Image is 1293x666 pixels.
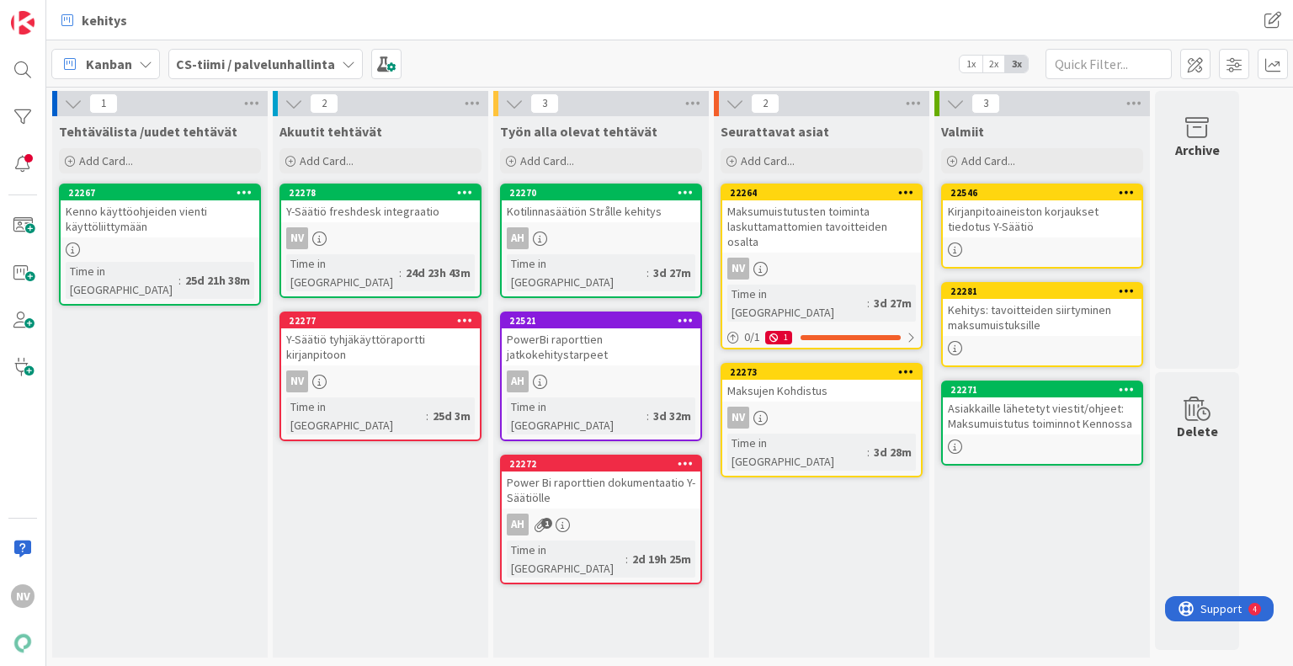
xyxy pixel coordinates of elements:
[399,264,402,282] span: :
[502,227,700,249] div: AH
[500,123,657,140] span: Työn alla olevat tehtävät
[51,5,137,35] a: kehitys
[502,313,700,365] div: 22521PowerBi raporttien jatkokehitystarpeet
[722,365,921,402] div: 22273Maksujen Kohdistus
[867,294,870,312] span: :
[870,443,916,461] div: 3d 28m
[943,185,1141,200] div: 22546
[722,380,921,402] div: Maksujen Kohdistus
[426,407,428,425] span: :
[402,264,475,282] div: 24d 23h 43m
[502,328,700,365] div: PowerBi raporttien jatkokehitystarpeet
[628,550,695,568] div: 2d 19h 25m
[941,381,1143,466] a: 22271Asiakkaille lähetetyt viestit/ohjeet: Maksumuistutus toiminnot Kennossa
[281,227,480,249] div: NV
[502,200,700,222] div: Kotilinnasäätiön Strålle kehitys
[530,93,559,114] span: 3
[502,514,700,535] div: AH
[646,407,649,425] span: :
[300,153,354,168] span: Add Card...
[867,443,870,461] span: :
[500,184,702,298] a: 22270Kotilinnasäätiön Strålle kehitysAHTime in [GEOGRAPHIC_DATA]:3d 27m
[765,331,792,344] div: 1
[744,328,760,346] span: 0 / 1
[61,185,259,200] div: 22267
[66,262,178,299] div: Time in [GEOGRAPHIC_DATA]
[722,258,921,280] div: NV
[502,370,700,392] div: AH
[279,123,382,140] span: Akuutit tehtävät
[281,313,480,365] div: 22277Y-Säätiö tyhjäkäyttöraportti kirjanpitoon
[943,299,1141,336] div: Kehitys: tavoitteiden siirtyminen maksumuistuksille
[502,472,700,509] div: Power Bi raporttien dokumentaatio Y-Säätiölle
[727,434,867,471] div: Time in [GEOGRAPHIC_DATA]
[11,11,35,35] img: Visit kanbanzone.com
[961,153,1015,168] span: Add Card...
[61,200,259,237] div: Kenno käyttöohjeiden vienti käyttöliittymään
[727,285,867,322] div: Time in [GEOGRAPHIC_DATA]
[61,185,259,237] div: 22267Kenno käyttöohjeiden vienti käyttöliittymään
[507,254,646,291] div: Time in [GEOGRAPHIC_DATA]
[721,123,829,140] span: Seurattavat asiat
[520,153,574,168] span: Add Card...
[502,313,700,328] div: 22521
[722,200,921,253] div: Maksumuistutusten toiminta laskuttamattomien tavoitteiden osalta
[941,184,1143,269] a: 22546Kirjanpitoaineiston korjaukset tiedotus Y-Säätiö
[507,514,529,535] div: AH
[176,56,335,72] b: CS-tiimi / palvelunhallinta
[509,458,700,470] div: 22272
[279,312,482,441] a: 22277Y-Säätiö tyhjäkäyttöraportti kirjanpitoonNVTime in [GEOGRAPHIC_DATA]:25d 3m
[730,366,921,378] div: 22273
[286,254,399,291] div: Time in [GEOGRAPHIC_DATA]
[982,56,1005,72] span: 2x
[11,631,35,655] img: avatar
[727,258,749,280] div: NV
[310,93,338,114] span: 2
[950,384,1141,396] div: 22271
[286,370,308,392] div: NV
[727,407,749,429] div: NV
[502,456,700,509] div: 22272Power Bi raporttien dokumentaatio Y-Säätiölle
[1177,421,1218,441] div: Delete
[943,284,1141,299] div: 22281
[281,185,480,200] div: 22278
[86,54,132,74] span: Kanban
[722,185,921,253] div: 22264Maksumuistutusten toiminta laskuttamattomien tavoitteiden osalta
[281,370,480,392] div: NV
[281,328,480,365] div: Y-Säätiö tyhjäkäyttöraportti kirjanpitoon
[507,370,529,392] div: AH
[509,315,700,327] div: 22521
[943,284,1141,336] div: 22281Kehitys: tavoitteiden siirtyminen maksumuistuksille
[646,264,649,282] span: :
[507,541,625,578] div: Time in [GEOGRAPHIC_DATA]
[82,10,127,30] span: kehitys
[721,184,923,349] a: 22264Maksumuistutusten toiminta laskuttamattomien tavoitteiden osaltaNVTime in [GEOGRAPHIC_DATA]:...
[971,93,1000,114] span: 3
[281,185,480,222] div: 22278Y-Säätiö freshdesk integraatio
[289,187,480,199] div: 22278
[35,3,77,23] span: Support
[625,550,628,568] span: :
[59,184,261,306] a: 22267Kenno käyttöohjeiden vienti käyttöliittymäänTime in [GEOGRAPHIC_DATA]:25d 21h 38m
[289,315,480,327] div: 22277
[751,93,780,114] span: 2
[943,382,1141,434] div: 22271Asiakkaille lähetetyt viestit/ohjeet: Maksumuistutus toiminnot Kennossa
[870,294,916,312] div: 3d 27m
[281,313,480,328] div: 22277
[68,187,259,199] div: 22267
[286,227,308,249] div: NV
[722,327,921,348] div: 0/11
[722,185,921,200] div: 22264
[279,184,482,298] a: 22278Y-Säätiö freshdesk integraatioNVTime in [GEOGRAPHIC_DATA]:24d 23h 43m
[941,123,984,140] span: Valmiit
[943,397,1141,434] div: Asiakkaille lähetetyt viestit/ohjeet: Maksumuistutus toiminnot Kennossa
[722,407,921,429] div: NV
[428,407,475,425] div: 25d 3m
[943,200,1141,237] div: Kirjanpitoaineiston korjaukset tiedotus Y-Säätiö
[541,518,552,529] span: 1
[11,584,35,608] div: NV
[181,271,254,290] div: 25d 21h 38m
[502,185,700,200] div: 22270
[722,365,921,380] div: 22273
[741,153,795,168] span: Add Card...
